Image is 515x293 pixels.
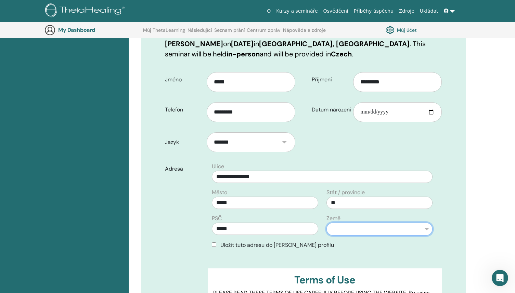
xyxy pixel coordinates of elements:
[396,5,417,17] a: Zdroje
[283,27,326,38] a: Nápověda a zdroje
[492,270,508,286] iframe: Intercom live chat
[351,5,396,17] a: Příběhy úspěchu
[160,103,207,116] label: Telefon
[331,50,352,58] b: Czech
[212,214,222,223] label: PSČ
[417,5,441,17] a: Ukládat
[326,188,365,197] label: Stát / provincie
[247,27,281,38] a: Centrum zpráv
[165,28,442,59] p: You are registering for on in . This seminar will be held and will be provided in .
[212,188,227,197] label: Město
[220,241,334,249] span: Uložit tuto adresu do [PERSON_NAME] profilu
[326,214,340,223] label: Země
[58,27,127,33] h3: My Dashboard
[307,103,353,116] label: Datum narození
[273,5,320,17] a: Kurzy a semináře
[45,3,127,19] img: logo.png
[214,27,245,38] a: Seznam přání
[227,50,260,58] b: in-person
[321,5,351,17] a: Osvědčení
[188,27,212,38] a: Následující
[165,29,273,48] b: Basic DNA s [PERSON_NAME]
[231,39,254,48] b: [DATE]
[259,39,410,48] b: [GEOGRAPHIC_DATA], [GEOGRAPHIC_DATA]
[213,274,436,286] h3: Terms of Use
[143,27,185,38] a: Můj ThetaLearning
[160,73,207,86] label: Jméno
[264,5,273,17] a: O
[212,162,224,171] label: Ulice
[386,24,394,36] img: cog.svg
[44,25,55,36] img: generic-user-icon.jpg
[386,24,417,36] a: Můj účet
[160,136,207,149] label: Jazyk
[307,73,353,86] label: Příjmení
[160,162,208,175] label: Adresa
